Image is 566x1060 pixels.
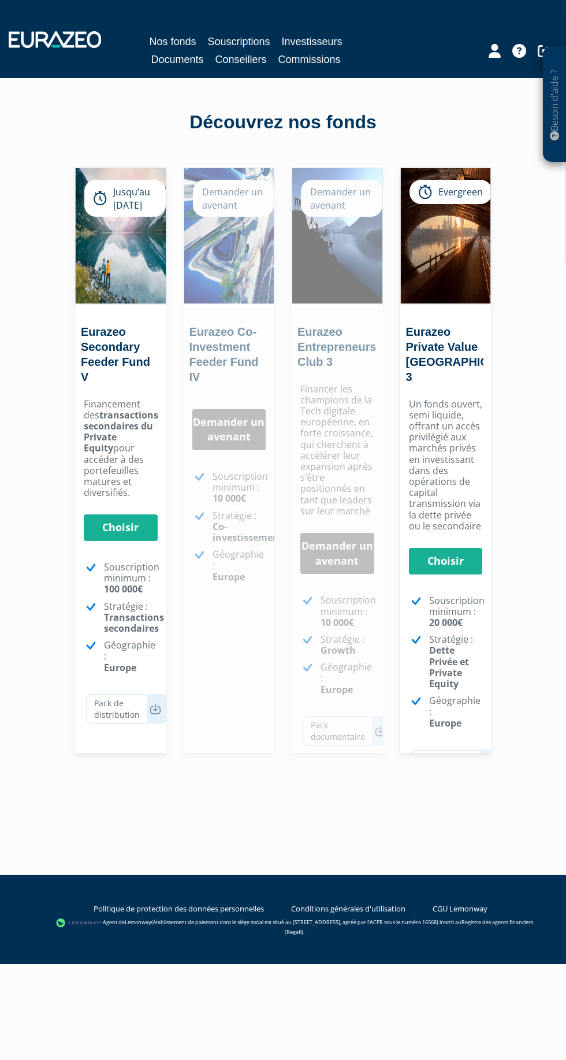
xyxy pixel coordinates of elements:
a: Eurazeo Entrepreneurs Club 3 [297,325,377,368]
p: Stratégie : [213,510,266,544]
strong: Co-investissement [213,520,283,544]
div: Evergreen [409,180,492,204]
strong: 10 000€ [213,492,246,505]
strong: Europe [213,570,245,583]
div: Demander un avenant [193,180,274,217]
div: Découvrez nos fonds [75,109,491,136]
p: Souscription minimum : [213,471,266,505]
p: Géographie : [321,662,374,695]
p: Stratégie : [429,634,483,690]
a: Demander un avenant [192,409,266,450]
a: CGU Lemonway [433,903,487,914]
a: Investisseurs [282,34,342,50]
strong: transactions secondaires du Private Equity [84,409,158,455]
div: Demander un avenant [301,180,382,217]
a: Conseillers [215,51,267,68]
p: Souscription minimum : [429,595,483,629]
div: - Agent de (établissement de paiement dont le siège social est situé au [STREET_ADDRESS], agréé p... [28,917,538,936]
img: Eurazeo Secondary Feeder Fund V [76,168,166,303]
p: Financer les champions de la Tech digitale européenne, en forte croissance, qui cherchent à accél... [300,384,374,517]
p: Géographie : [429,695,483,729]
img: 1732889491-logotype_eurazeo_blanc_rvb.png [9,31,101,47]
p: Stratégie : [104,601,158,635]
img: Eurazeo Entrepreneurs Club 3 [292,168,382,303]
a: Souscriptions [208,34,270,50]
p: Financement des pour accéder à des portefeuilles matures et diversifiés. [84,399,158,499]
strong: Transactions secondaires [104,611,164,635]
img: Eurazeo Co-Investment Feeder Fund IV [184,168,274,303]
a: Commissions [278,51,341,68]
p: Stratégie : [321,634,374,656]
a: Demander un avenant [300,533,374,574]
strong: Europe [429,717,461,729]
strong: Growth [321,644,356,657]
strong: 20 000€ [429,616,463,629]
p: Souscription minimum : [321,595,374,628]
a: Politique de protection des données personnelles [94,903,264,914]
a: Eurazeo Co-Investment Feeder Fund IV [189,325,259,383]
a: Registre des agents financiers (Regafi) [285,918,533,936]
a: Pack documentaire [411,750,501,780]
img: logo-lemonway.png [56,917,100,929]
a: Choisir [409,548,483,575]
strong: 100 000€ [104,583,143,595]
a: Lemonway [125,918,151,926]
strong: 10 000€ [321,616,354,629]
a: Pack de distribution [86,694,167,724]
a: Documents [151,51,203,68]
p: Un fonds ouvert, semi liquide, offrant un accès privilégié aux marchés privés en investissant dan... [409,399,483,532]
img: Eurazeo Private Value Europe 3 [401,168,491,303]
strong: Europe [104,661,136,674]
p: Souscription minimum : [104,562,158,595]
a: Choisir [84,514,158,541]
p: Géographie : [104,640,158,673]
p: Besoin d'aide ? [548,53,561,157]
a: Nos fonds [149,34,196,51]
a: Eurazeo Private Value [GEOGRAPHIC_DATA] 3 [406,325,530,383]
strong: Dette Privée et Private Equity [429,644,469,690]
div: Jusqu’au [DATE] [84,180,166,217]
a: Eurazeo Secondary Feeder Fund V [81,325,150,383]
p: Géographie : [213,549,266,583]
a: Conditions générales d'utilisation [291,903,405,914]
a: Pack documentaire [303,716,392,746]
strong: Europe [321,683,353,696]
